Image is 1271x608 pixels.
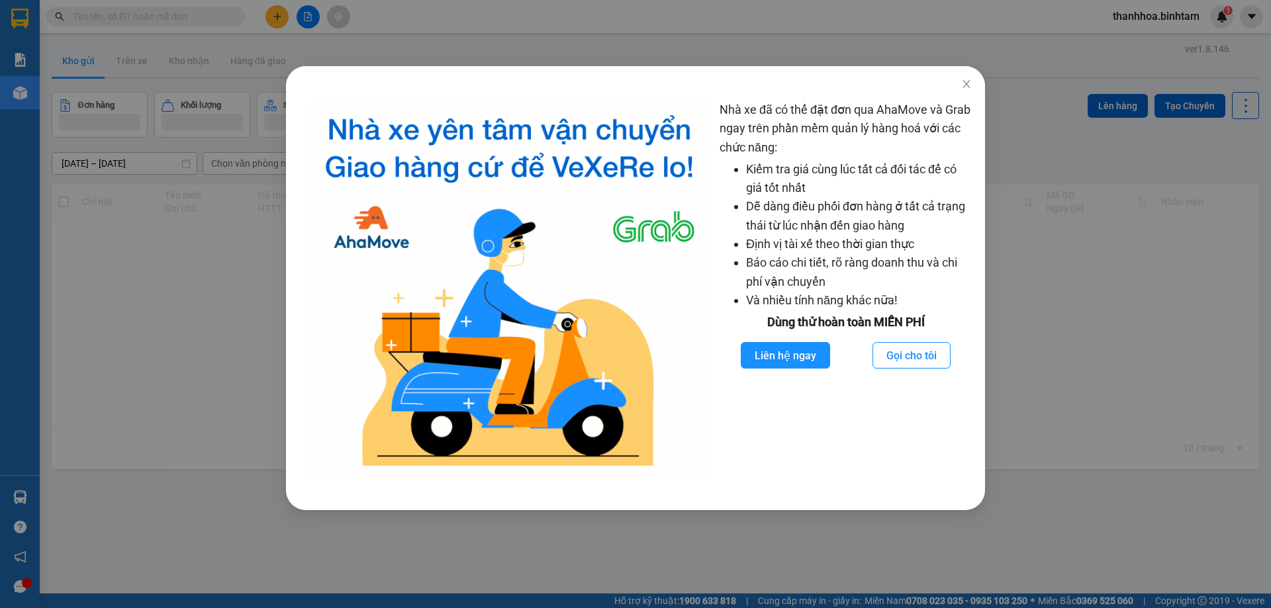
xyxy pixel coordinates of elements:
[886,347,937,364] span: Gọi cho tôi
[755,347,816,364] span: Liên hệ ngay
[741,342,830,369] button: Liên hệ ngay
[746,160,972,198] li: Kiểm tra giá cùng lúc tất cả đối tác để có giá tốt nhất
[961,79,972,89] span: close
[746,197,972,235] li: Dễ dàng điều phối đơn hàng ở tất cả trạng thái từ lúc nhận đến giao hàng
[720,101,972,477] div: Nhà xe đã có thể đặt đơn qua AhaMove và Grab ngay trên phần mềm quản lý hàng hoá với các chức năng:
[746,253,972,291] li: Báo cáo chi tiết, rõ ràng doanh thu và chi phí vận chuyển
[310,101,709,477] img: logo
[746,235,972,253] li: Định vị tài xế theo thời gian thực
[720,313,972,331] div: Dùng thử hoàn toàn MIỄN PHÍ
[872,342,951,369] button: Gọi cho tôi
[746,291,972,310] li: Và nhiều tính năng khác nữa!
[948,66,985,103] button: Close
